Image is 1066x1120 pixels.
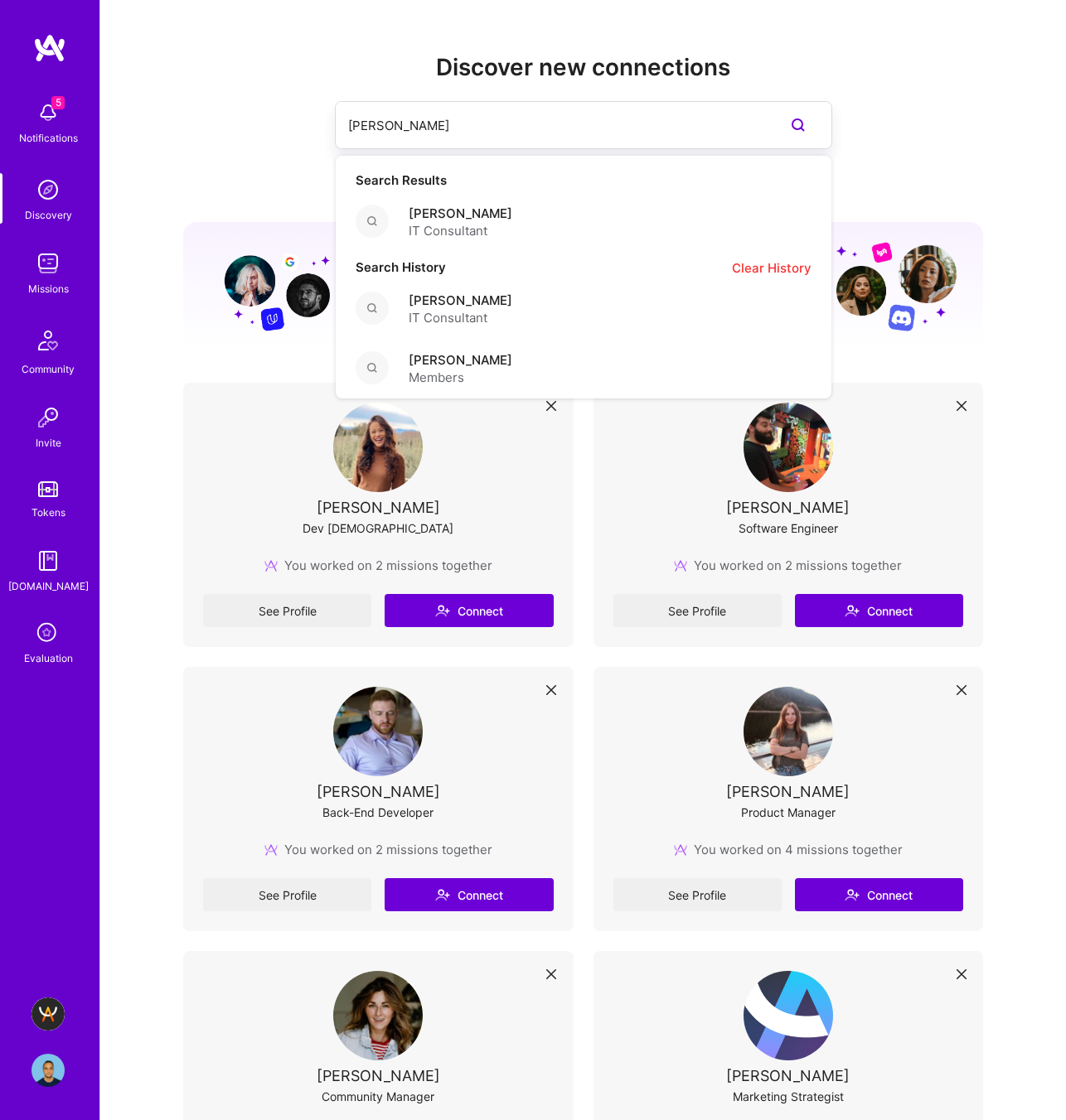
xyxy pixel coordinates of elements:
[739,519,838,537] div: Software Engineer
[367,216,377,226] i: icon Search
[28,280,69,297] div: Missions
[613,594,782,627] a: See Profile
[36,434,61,451] div: Invite
[836,241,957,331] img: Grow your network
[744,687,833,776] img: User Avatar
[51,96,65,109] span: 5
[409,351,512,369] span: [PERSON_NAME]
[25,206,72,224] div: Discovery
[367,363,377,373] i: icon Search
[183,54,983,81] h2: Discover new connections
[322,1088,434,1105] div: Community Manager
[31,401,65,434] img: Invite
[333,403,423,492] img: User Avatar
[264,843,278,857] img: mission icon
[744,403,833,492] img: User Avatar
[546,969,556,979] i: icon Close
[957,401,967,411] i: icon Close
[8,577,89,595] div: [DOMAIN_NAME]
[303,519,453,537] div: Dev [DEMOGRAPHIC_DATA]
[385,878,553,911] button: Connect
[31,504,65,521] div: Tokens
[845,603,860,618] i: icon Connect
[210,240,330,331] img: Grow your network
[613,878,782,911] a: See Profile
[317,1067,440,1084] div: [PERSON_NAME]
[409,222,512,239] span: IT Consultant
[957,685,967,695] i: icon Close
[732,259,812,277] span: Clear History
[409,292,512,309] span: [PERSON_NAME]
[726,783,850,800] div: [PERSON_NAME]
[957,969,967,979] i: icon Close
[409,309,512,326] span: IT Consultant
[845,887,860,902] i: icon Connect
[726,499,850,516] div: [PERSON_NAME]
[546,401,556,411] i: icon Close
[264,559,278,572] img: mission icon
[385,594,553,627] button: Connect
[409,205,512,222] span: [PERSON_NAME]
[546,685,556,695] i: icon Close
[674,559,687,572] img: mission icon
[322,804,434,821] div: Back-End Developer
[31,997,65,1031] img: A.Team - Grow A.Team's Community & Demand
[674,843,687,857] img: mission icon
[264,841,492,858] div: You worked on 2 missions together
[435,887,450,902] i: icon Connect
[31,1054,65,1087] img: User Avatar
[795,594,963,627] button: Connect
[317,783,440,800] div: [PERSON_NAME]
[333,687,423,776] img: User Avatar
[27,1054,69,1087] a: User Avatar
[264,557,492,574] div: You worked on 2 missions together
[31,247,65,280] img: teamwork
[28,321,68,360] img: Community
[674,841,903,858] div: You worked on 4 missions together
[726,1067,850,1084] div: [PERSON_NAME]
[317,499,440,516] div: [PERSON_NAME]
[203,594,371,627] a: See Profile
[22,360,75,378] div: Community
[333,971,423,1060] img: User Avatar
[19,129,78,147] div: Notifications
[33,33,66,63] img: logo
[336,260,466,275] h4: Search History
[27,997,69,1031] a: A.Team - Grow A.Team's Community & Demand
[31,544,65,577] img: guide book
[435,603,450,618] i: icon Connect
[409,369,512,386] span: Members
[31,96,65,129] img: bell
[741,804,836,821] div: Product Manager
[348,104,753,147] input: Search builders by name
[32,618,64,649] i: icon SelectionTeam
[788,115,808,135] i: icon SearchPurple
[367,303,377,313] i: icon Search
[38,481,58,497] img: tokens
[674,557,902,574] div: You worked on 2 missions together
[744,971,833,1060] img: User Avatar
[24,649,73,667] div: Evaluation
[733,1088,844,1105] div: Marketing Strategist
[336,173,831,188] h4: Search Results
[795,878,963,911] button: Connect
[31,173,65,206] img: discovery
[203,878,371,911] a: See Profile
